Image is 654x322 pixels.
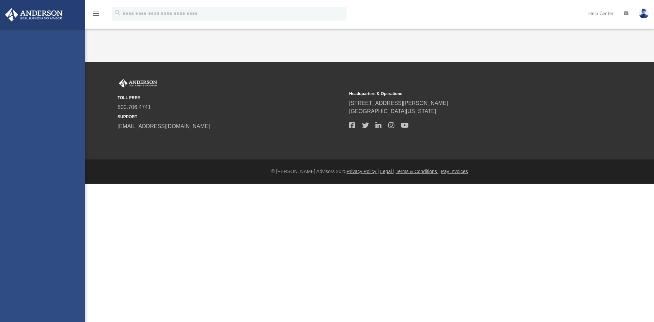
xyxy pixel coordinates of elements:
a: Privacy Policy | [347,169,379,174]
a: Pay Invoices [441,169,468,174]
img: Anderson Advisors Platinum Portal [118,79,158,88]
a: 800.706.4741 [118,104,151,110]
i: menu [92,10,100,18]
small: TOLL FREE [118,95,344,101]
small: Headquarters & Operations [349,91,576,97]
a: [EMAIL_ADDRESS][DOMAIN_NAME] [118,123,210,129]
i: search [114,9,121,17]
img: Anderson Advisors Platinum Portal [3,8,65,21]
a: Legal | [380,169,394,174]
small: SUPPORT [118,114,344,120]
a: [GEOGRAPHIC_DATA][US_STATE] [349,108,436,114]
a: menu [92,13,100,18]
div: © [PERSON_NAME] Advisors 2025 [85,168,654,175]
a: Terms & Conditions | [396,169,440,174]
img: User Pic [639,9,649,18]
a: [STREET_ADDRESS][PERSON_NAME] [349,100,448,106]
